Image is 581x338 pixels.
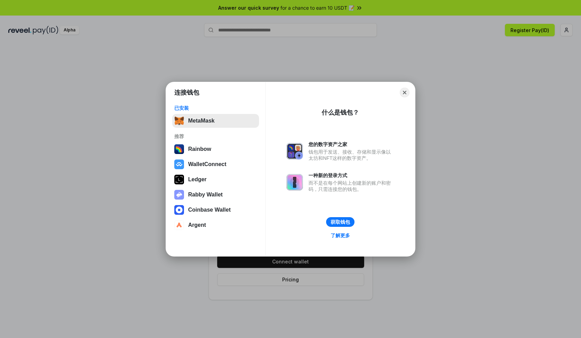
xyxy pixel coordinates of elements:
[322,108,359,117] div: 什么是钱包？
[172,188,259,202] button: Rabby Wallet
[188,118,214,124] div: MetaMask
[174,88,199,97] h1: 连接钱包
[174,116,184,126] img: svg+xml,%3Csvg%20fill%3D%22none%22%20height%3D%2233%22%20viewBox%3D%220%200%2035%2033%22%20width%...
[172,157,259,171] button: WalletConnect
[308,172,394,178] div: 一种新的登录方式
[286,174,303,191] img: svg+xml,%3Csvg%20xmlns%3D%22http%3A%2F%2Fwww.w3.org%2F2000%2Fsvg%22%20fill%3D%22none%22%20viewBox...
[188,192,223,198] div: Rabby Wallet
[308,141,394,147] div: 您的数字资产之家
[172,218,259,232] button: Argent
[308,180,394,192] div: 而不是在每个网站上创建新的账户和密码，只需连接您的钱包。
[188,146,211,152] div: Rainbow
[172,173,259,186] button: Ledger
[308,149,394,161] div: 钱包用于发送、接收、存储和显示像以太坊和NFT这样的数字资产。
[188,176,206,183] div: Ledger
[326,231,354,240] a: 了解更多
[174,175,184,184] img: svg+xml,%3Csvg%20xmlns%3D%22http%3A%2F%2Fwww.w3.org%2F2000%2Fsvg%22%20width%3D%2228%22%20height%3...
[400,88,409,97] button: Close
[174,105,257,111] div: 已安装
[188,207,231,213] div: Coinbase Wallet
[331,219,350,225] div: 获取钱包
[286,143,303,160] img: svg+xml,%3Csvg%20xmlns%3D%22http%3A%2F%2Fwww.w3.org%2F2000%2Fsvg%22%20fill%3D%22none%22%20viewBox...
[331,232,350,239] div: 了解更多
[174,160,184,169] img: svg+xml,%3Csvg%20width%3D%2228%22%20height%3D%2228%22%20viewBox%3D%220%200%2028%2028%22%20fill%3D...
[174,133,257,139] div: 推荐
[174,220,184,230] img: svg+xml,%3Csvg%20width%3D%2228%22%20height%3D%2228%22%20viewBox%3D%220%200%2028%2028%22%20fill%3D...
[172,203,259,217] button: Coinbase Wallet
[174,190,184,200] img: svg+xml,%3Csvg%20xmlns%3D%22http%3A%2F%2Fwww.w3.org%2F2000%2Fsvg%22%20fill%3D%22none%22%20viewBox...
[326,217,354,227] button: 获取钱包
[188,161,227,167] div: WalletConnect
[188,222,206,228] div: Argent
[174,144,184,154] img: svg+xml,%3Csvg%20width%3D%22120%22%20height%3D%22120%22%20viewBox%3D%220%200%20120%20120%22%20fil...
[172,142,259,156] button: Rainbow
[174,205,184,215] img: svg+xml,%3Csvg%20width%3D%2228%22%20height%3D%2228%22%20viewBox%3D%220%200%2028%2028%22%20fill%3D...
[172,114,259,128] button: MetaMask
